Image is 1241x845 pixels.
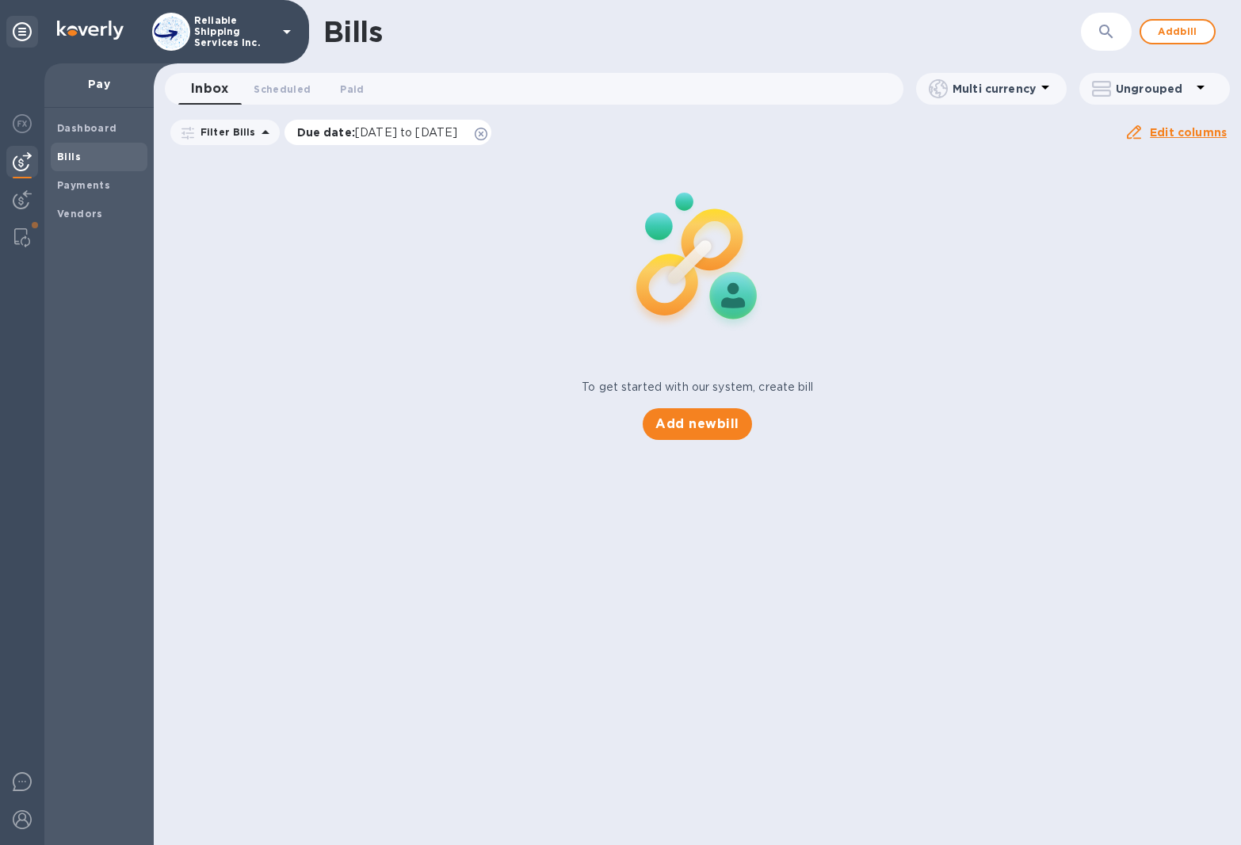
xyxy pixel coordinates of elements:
[1116,81,1191,97] p: Ungrouped
[254,81,311,97] span: Scheduled
[340,81,364,97] span: Paid
[57,21,124,40] img: Logo
[194,125,256,139] p: Filter Bills
[57,76,141,92] p: Pay
[655,415,739,434] span: Add new bill
[1140,19,1216,44] button: Addbill
[297,124,466,140] p: Due date :
[1154,22,1201,41] span: Add bill
[582,379,813,396] p: To get started with our system, create bill
[323,15,382,48] h1: Bills
[643,408,751,440] button: Add newbill
[191,78,228,100] span: Inbox
[57,208,103,220] b: Vendors
[355,126,457,139] span: [DATE] to [DATE]
[57,179,110,191] b: Payments
[57,151,81,162] b: Bills
[194,15,273,48] p: Reliable Shipping Services Inc.
[953,81,1036,97] p: Multi currency
[13,114,32,133] img: Foreign exchange
[6,16,38,48] div: Unpin categories
[284,120,492,145] div: Due date:[DATE] to [DATE]
[1150,126,1227,139] u: Edit columns
[57,122,117,134] b: Dashboard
